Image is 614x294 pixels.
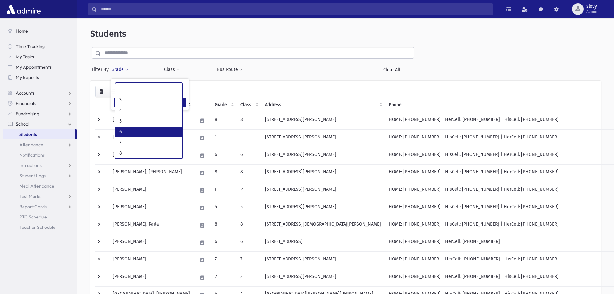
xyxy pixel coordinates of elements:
td: 8 [211,164,237,182]
td: [STREET_ADDRESS][PERSON_NAME] [261,164,385,182]
span: Students [19,131,37,137]
li: 3 [115,95,182,105]
a: Students [3,129,75,139]
a: Fundraising [3,108,77,119]
td: 5 [211,199,237,217]
button: Grade [111,64,129,76]
a: My Reports [3,72,77,83]
span: Attendance [19,142,43,147]
td: [STREET_ADDRESS][PERSON_NAME] [261,129,385,147]
td: [PERSON_NAME] [109,269,194,286]
button: Class [164,64,180,76]
a: Teacher Schedule [3,222,77,232]
span: Students [90,28,126,39]
span: Teacher Schedule [19,224,55,230]
td: 6 [237,234,261,251]
a: PTC Schedule [3,212,77,222]
img: AdmirePro [5,3,42,15]
span: My Tasks [16,54,34,60]
th: Class: activate to sort column ascending [237,97,261,112]
span: PTC Schedule [19,214,47,220]
a: My Appointments [3,62,77,72]
a: School [3,119,77,129]
td: P [211,182,237,199]
span: My Reports [16,75,39,80]
li: 5 [115,116,182,127]
td: [PERSON_NAME] [109,234,194,251]
a: Infractions [3,160,77,170]
a: Accounts [3,88,77,98]
td: [STREET_ADDRESS][DEMOGRAPHIC_DATA][PERSON_NAME] [261,217,385,234]
td: 1 [211,129,237,147]
button: Bus Route [217,64,243,76]
span: My Appointments [16,64,52,70]
td: 8 [237,217,261,234]
button: Print [107,86,120,97]
td: 5 [237,199,261,217]
button: CSV [95,86,107,97]
td: [STREET_ADDRESS][PERSON_NAME] [261,269,385,286]
button: Filter [114,98,186,107]
td: 2 [211,269,237,286]
td: [STREET_ADDRESS][PERSON_NAME] [261,147,385,164]
a: Notifications [3,150,77,160]
td: [PERSON_NAME] [109,182,194,199]
td: [PERSON_NAME] [109,112,194,129]
span: Report Cards [19,204,47,209]
td: 6 [237,147,261,164]
td: [PERSON_NAME] [109,129,194,147]
span: slevy [586,4,597,9]
td: [STREET_ADDRESS][PERSON_NAME] [261,112,385,129]
td: 7 [211,251,237,269]
td: 8 [237,164,261,182]
a: Student Logs [3,170,77,181]
a: Time Tracking [3,41,77,52]
a: Report Cards [3,201,77,212]
a: Test Marks [3,191,77,201]
li: 4 [115,105,182,116]
a: Home [3,26,77,36]
span: Notifications [19,152,45,158]
span: Student Logs [19,173,46,178]
td: [PERSON_NAME], Raila [109,217,194,234]
td: 6 [211,147,237,164]
td: P [237,182,261,199]
span: Infractions [19,162,42,168]
td: 2 [237,269,261,286]
td: [STREET_ADDRESS][PERSON_NAME] [261,199,385,217]
span: Fundraising [16,111,39,117]
td: [STREET_ADDRESS] [261,234,385,251]
td: [PERSON_NAME] [109,199,194,217]
th: Address: activate to sort column ascending [261,97,385,112]
td: 6 [211,234,237,251]
a: My Tasks [3,52,77,62]
td: 8 [211,217,237,234]
td: 8 [211,112,237,129]
th: Student: activate to sort column descending [109,97,194,112]
td: [STREET_ADDRESS][PERSON_NAME] [261,182,385,199]
li: 7 [115,137,182,148]
li: 8 [115,148,182,158]
input: Search [97,3,493,15]
td: [PERSON_NAME] [109,147,194,164]
a: Attendance [3,139,77,150]
td: 7 [237,251,261,269]
span: Financials [16,100,36,106]
span: Meal Attendance [19,183,54,189]
td: 8 [237,112,261,129]
span: Test Marks [19,193,41,199]
a: Meal Attendance [3,181,77,191]
span: School [16,121,29,127]
span: Admin [586,9,597,14]
td: [STREET_ADDRESS][PERSON_NAME] [261,251,385,269]
td: [PERSON_NAME] [109,251,194,269]
a: Clear All [369,64,414,76]
span: Time Tracking [16,44,45,49]
li: 6 [115,127,182,137]
td: [PERSON_NAME], [PERSON_NAME] [109,164,194,182]
span: Accounts [16,90,34,96]
th: Grade: activate to sort column ascending [211,97,237,112]
span: Filter By [92,66,111,73]
a: Financials [3,98,77,108]
span: Home [16,28,28,34]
